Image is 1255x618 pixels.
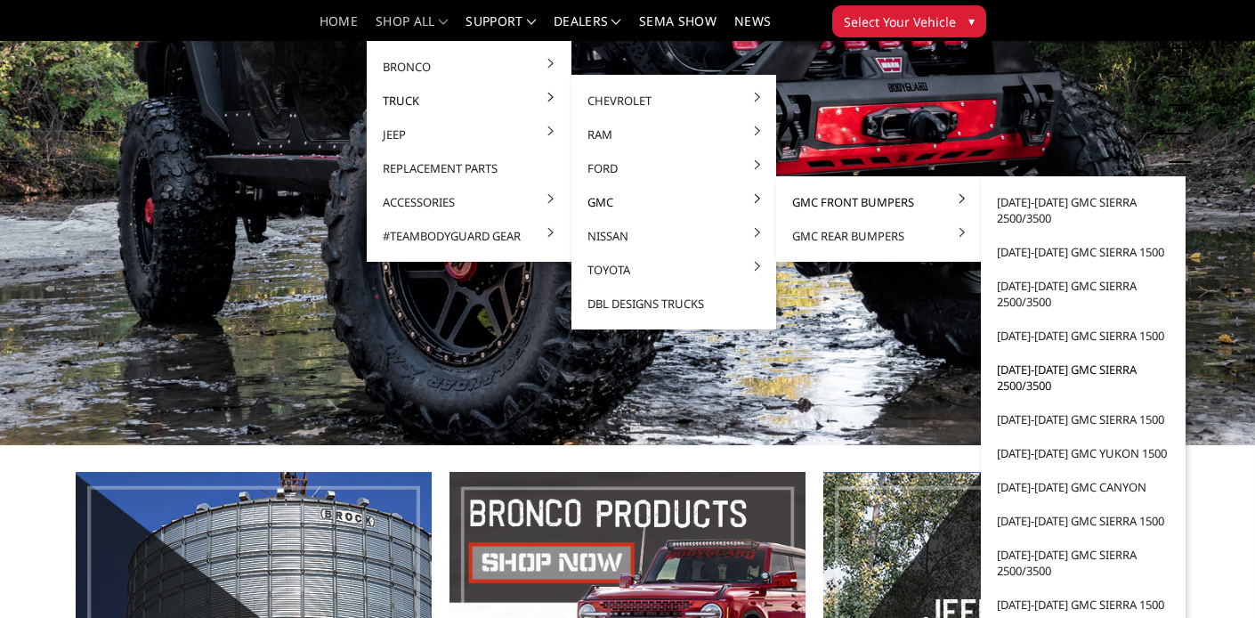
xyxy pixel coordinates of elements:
[579,287,769,321] a: DBL Designs Trucks
[1173,106,1191,134] button: 4 of 5
[988,269,1178,319] a: [DATE]-[DATE] GMC Sierra 2500/3500
[466,15,536,41] a: Support
[374,50,564,84] a: Bronco
[734,15,771,41] a: News
[374,118,564,151] a: Jeep
[988,504,1178,538] a: [DATE]-[DATE] GMC Sierra 1500
[968,12,975,30] span: ▾
[988,538,1178,588] a: [DATE]-[DATE] GMC Sierra 2500/3500
[320,15,358,41] a: Home
[988,235,1178,269] a: [DATE]-[DATE] GMC Sierra 1500
[1173,78,1191,107] button: 3 of 5
[832,5,986,37] button: Select Your Vehicle
[988,319,1178,353] a: [DATE]-[DATE] GMC Sierra 1500
[579,219,769,253] a: Nissan
[1173,50,1191,78] button: 2 of 5
[554,15,621,41] a: Dealers
[1173,134,1191,163] button: 5 of 5
[639,15,717,41] a: SEMA Show
[376,15,448,41] a: shop all
[988,185,1178,235] a: [DATE]-[DATE] GMC Sierra 2500/3500
[988,436,1178,470] a: [DATE]-[DATE] GMC Yukon 1500
[579,185,769,219] a: GMC
[579,253,769,287] a: Toyota
[783,185,974,219] a: GMC Front Bumpers
[374,185,564,219] a: Accessories
[374,219,564,253] a: #TeamBodyguard Gear
[579,84,769,118] a: Chevrolet
[844,12,956,31] span: Select Your Vehicle
[988,403,1178,436] a: [DATE]-[DATE] GMC Sierra 1500
[988,470,1178,504] a: [DATE]-[DATE] GMC Canyon
[988,353,1178,403] a: [DATE]-[DATE] GMC Sierra 2500/3500
[783,219,974,253] a: GMC Rear Bumpers
[579,118,769,151] a: Ram
[374,151,564,185] a: Replacement Parts
[579,151,769,185] a: Ford
[374,84,564,118] a: Truck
